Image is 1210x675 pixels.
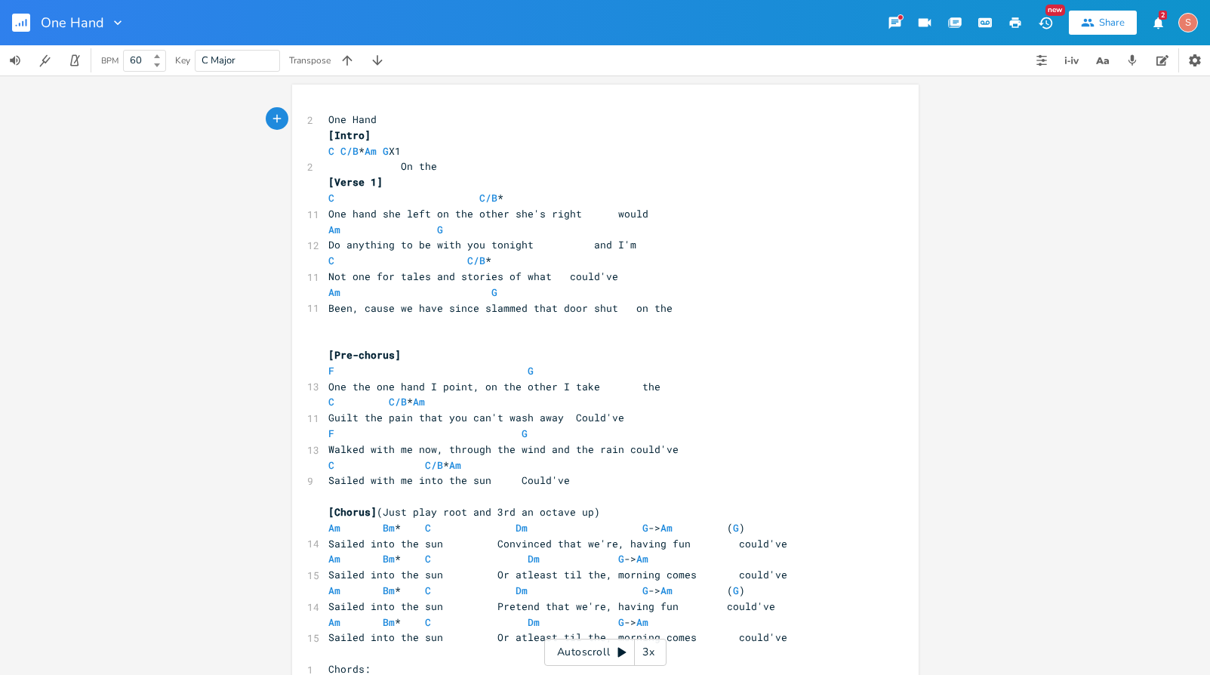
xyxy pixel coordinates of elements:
span: C/B [340,144,359,158]
span: Am [660,521,673,535]
span: C [328,144,334,158]
span: Bm [383,615,395,629]
span: G [383,144,389,158]
span: * -> ( ) [328,584,745,597]
div: 3x [635,639,662,666]
button: 2 [1143,9,1173,36]
span: Dm [528,552,540,566]
span: One Hand [41,16,104,29]
span: Bm [383,584,395,597]
span: Bm [383,552,395,566]
span: G [733,584,739,597]
span: Am [660,584,673,597]
span: G [437,223,443,236]
span: G [522,427,528,440]
div: Key [175,56,190,65]
div: Transpose [289,56,331,65]
span: C [425,584,431,597]
span: [Chorus] [328,505,377,519]
span: Am [449,458,461,472]
span: F [328,427,334,440]
div: Share [1099,16,1125,29]
span: Sailed with me into the sun Could've [328,473,570,487]
span: C [328,191,334,205]
span: G [642,521,648,535]
span: Am [328,285,340,299]
span: C [425,615,431,629]
span: Been, cause we have since slammed that door shut on the [328,301,673,315]
div: Autoscroll [544,639,667,666]
span: One Hand [328,112,377,126]
span: Am [328,521,340,535]
span: One hand she left on the other she's right would [328,207,648,220]
span: Bm [383,521,395,535]
button: S [1178,5,1198,40]
span: Dm [528,615,540,629]
span: C/B [425,458,443,472]
span: Am [328,584,340,597]
span: Do anything to be with you tonight and I'm [328,238,636,251]
span: [Intro] [328,128,371,142]
span: Am [365,144,377,158]
span: G [733,521,739,535]
span: C Major [202,54,236,67]
span: G [618,615,624,629]
span: Guilt the pain that you can't wash away Could've [328,411,624,424]
span: C/B [479,191,497,205]
div: BPM [101,57,119,65]
span: Sailed into the sun Convinced that we're, having fun could've [328,537,787,550]
span: Am [328,552,340,566]
div: New [1045,5,1065,16]
span: Sailed into the sun Pretend that we're, having fun could've [328,599,775,613]
span: Am [636,552,648,566]
span: C [328,395,334,408]
span: Sailed into the sun Or atleast til the, morning comes could've [328,630,787,644]
span: C/B [467,254,485,267]
span: G [642,584,648,597]
span: Am [328,615,340,629]
span: C/B [389,395,407,408]
span: G [618,552,624,566]
span: Am [413,395,425,408]
span: One the one hand I point, on the other I take the [328,380,660,393]
span: F [328,364,334,378]
button: Share [1069,11,1137,35]
span: On the [328,159,437,173]
span: G [491,285,497,299]
span: Am [328,223,340,236]
span: [Pre-chorus] [328,348,401,362]
span: C [425,521,431,535]
span: Am [636,615,648,629]
span: (Just play root and 3rd an octave up) [328,505,600,519]
span: Walked with me now, through the wind and the rain could've [328,442,679,456]
div: 2 [1159,11,1167,20]
span: C [328,254,334,267]
span: C [425,552,431,566]
span: Dm [516,521,528,535]
span: Not one for tales and stories of what could've [328,270,618,283]
span: * -> ( ) [328,521,745,535]
div: swvet34 [1178,13,1198,32]
span: [Verse 1] [328,175,383,189]
span: C [328,458,334,472]
span: Dm [516,584,528,597]
span: Sailed into the sun Or atleast til the, morning comes could've [328,568,787,581]
span: G [528,364,534,378]
button: New [1030,9,1061,36]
